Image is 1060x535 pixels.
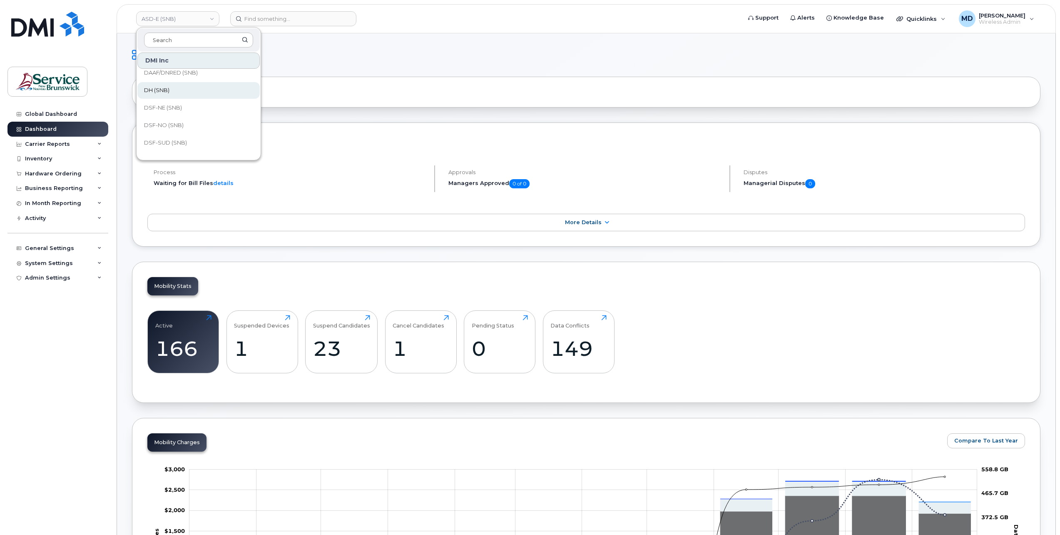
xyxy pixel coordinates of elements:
button: Compare To Last Year [947,433,1025,448]
a: DSF-NE (SNB) [137,100,260,116]
a: DSF-NO (SNB) [137,117,260,134]
span: DH (SNB) [144,86,169,95]
div: Pending Status [472,315,514,329]
a: Suspend Candidates23 [313,315,370,368]
a: Data Conflicts149 [550,315,607,368]
div: 0 [472,336,528,361]
h4: Approvals [448,169,722,175]
tspan: $3,000 [164,466,185,472]
tspan: 465.7 GB [981,490,1008,496]
div: 23 [313,336,370,361]
div: Cancel Candidates [393,315,444,329]
tspan: $2,000 [164,507,185,513]
a: DSF-SUD (SNB) [137,135,260,151]
li: Waiting for Bill Files [154,179,427,187]
span: More Details [565,219,602,225]
div: Suspended Devices [234,315,289,329]
div: Suspend Candidates [313,315,370,329]
a: Suspended Devices1 [234,315,290,368]
a: details [213,180,234,186]
h4: Process [154,169,427,175]
a: DTI (SNB) [137,152,260,169]
a: Active166 [155,315,212,368]
input: Search [144,32,253,47]
div: 166 [155,336,212,361]
h4: Disputes [744,169,1025,175]
a: DH (SNB) [137,82,260,99]
tspan: $2,500 [164,486,185,493]
a: DAAF/DNRED (SNB) [137,65,260,81]
span: 0 of 0 [509,179,530,188]
span: DSF-NO (SNB) [144,121,184,130]
div: 1 [393,336,449,361]
tspan: 372.5 GB [981,514,1008,520]
g: $0 [164,466,185,472]
g: $0 [164,527,185,534]
span: DTI (SNB) [144,156,169,165]
div: DMI Inc [137,52,260,69]
span: DAAF/DNRED (SNB) [144,69,198,77]
tspan: $1,500 [164,527,185,534]
div: Active [155,315,173,329]
g: $0 [164,486,185,493]
span: DSF-NE (SNB) [144,104,182,112]
h2: [DATE] Billing Cycle [147,138,1025,150]
h5: Managerial Disputes [744,179,1025,188]
span: Compare To Last Year [954,437,1018,445]
div: 1 [234,336,290,361]
span: DSF-SUD (SNB) [144,139,187,147]
h5: Managers Approved [448,179,722,188]
tspan: 558.8 GB [981,466,1008,472]
div: Data Conflicts [550,315,590,329]
span: 0 [805,179,815,188]
div: 149 [550,336,607,361]
a: Cancel Candidates1 [393,315,449,368]
a: Pending Status0 [472,315,528,368]
g: $0 [164,507,185,513]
